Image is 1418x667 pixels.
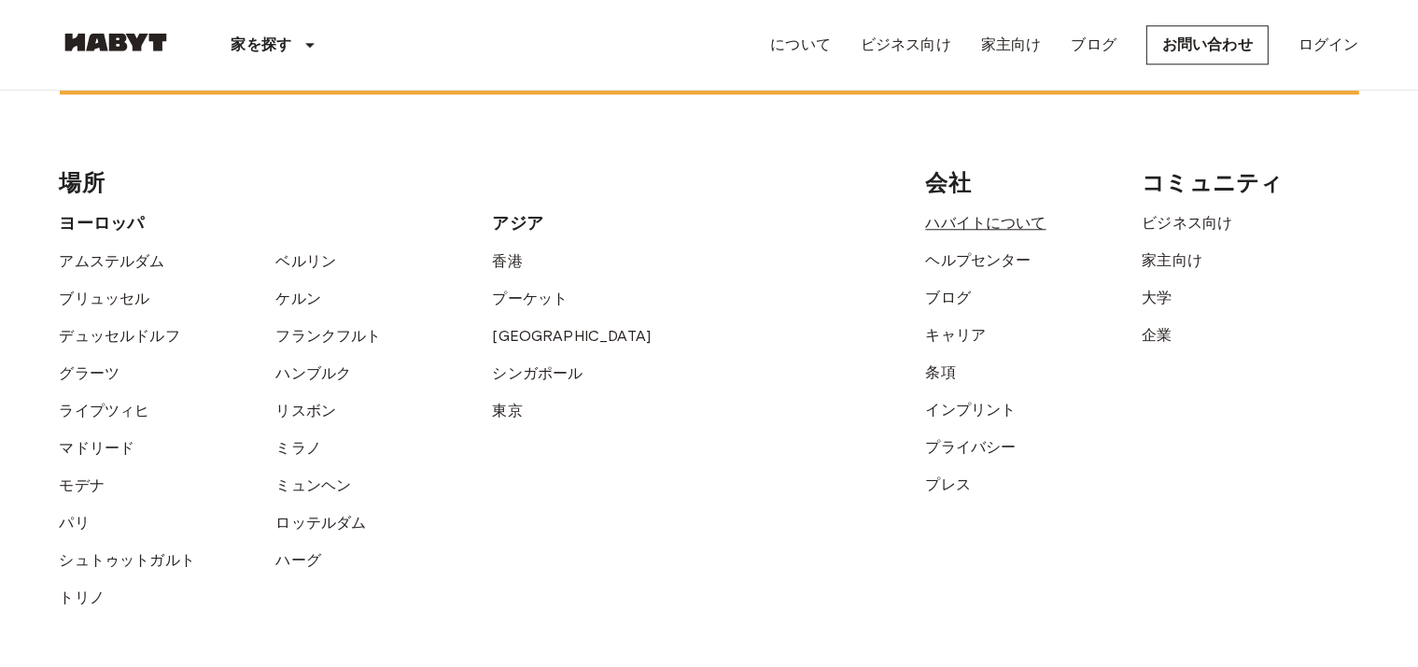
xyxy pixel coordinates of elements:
a: トリノ [60,589,105,606]
font: 家を探す [232,35,292,53]
a: フランクフルト [276,327,382,345]
a: について [770,34,831,56]
a: ビジネス向け [1143,214,1233,232]
font: ブログ [1072,35,1116,53]
font: について [770,35,831,53]
a: ハバイトについて [926,214,1046,232]
a: お問い合わせ [1146,25,1269,64]
a: ブログ [1072,34,1116,56]
a: アムステルダム [60,252,165,270]
a: 香港 [493,252,523,270]
a: ログイン [1299,34,1359,56]
a: ライプツィヒ [60,402,150,419]
a: ハーグ [276,551,321,569]
a: マドリード [60,439,135,457]
a: 企業 [1143,326,1172,344]
a: モデナ [60,476,105,494]
a: ハンブルク [276,364,352,382]
a: グラーツ [60,364,120,382]
font: コミュニティ [1143,169,1284,196]
a: ケルン [276,290,321,307]
a: ロッテルダム [276,514,367,532]
font: ヨーロッパ [60,213,145,234]
a: [GEOGRAPHIC_DATA] [493,327,652,345]
font: ビジネス向け [861,35,951,53]
a: ミラノ [276,439,321,457]
a: デュッセルドルフ [60,327,180,345]
a: パリ [60,514,90,532]
font: 会社 [926,169,971,196]
a: 東京 [493,402,523,419]
a: 条項 [926,363,956,381]
img: ハビット [60,33,172,51]
font: ログイン [1299,35,1359,53]
a: シンガポール [493,364,583,382]
a: ベルリン [276,252,337,270]
a: 大学 [1143,289,1172,306]
a: プレス [926,475,971,493]
a: リスボン [276,402,337,419]
a: キャリア [926,326,987,344]
a: ミュンヘン [276,476,352,494]
font: アジア [493,213,543,234]
a: 家主向け [981,34,1042,56]
a: プーケット [493,290,569,307]
font: お問い合わせ [1162,35,1253,53]
a: プライバシー [926,438,1017,456]
a: 家主向け [1143,251,1203,269]
a: ヘルプセンター [926,251,1032,269]
a: ブログ [926,289,971,306]
a: インプリント [926,401,1017,419]
a: シュトゥットガルト [60,551,195,569]
a: ビジネス向け [861,34,951,56]
a: ブリュッセル [60,290,150,307]
font: 家主向け [981,35,1042,53]
font: 場所 [60,169,105,196]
